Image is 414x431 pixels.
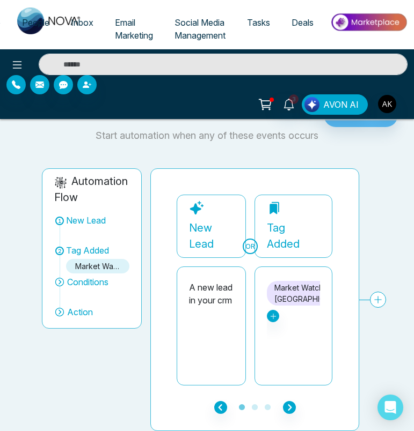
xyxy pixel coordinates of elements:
[54,175,128,204] span: Automation Flow
[377,395,403,420] div: Open Intercom Messenger
[67,306,93,318] span: Action
[247,17,270,28] span: Tasks
[276,94,302,113] a: 3
[274,282,360,304] div: market watch [GEOGRAPHIC_DATA]
[67,276,108,288] span: Conditions
[11,12,60,33] a: People
[71,17,93,28] span: Inbox
[22,17,49,28] span: People
[302,94,368,115] button: AVON AI
[243,239,258,255] span: OR
[263,401,273,412] button: 3
[292,17,314,28] span: Deals
[66,244,109,257] div: Tag Added
[289,94,299,104] span: 3
[330,10,408,34] img: Market-place.gif
[17,8,82,34] img: Nova CRM Logo
[236,12,281,33] a: Tasks
[60,12,104,33] a: Inbox
[323,98,359,111] span: AVON AI
[6,128,408,143] p: Start automation when any of these events occurs
[55,217,64,225] div: 1
[189,220,234,252] div: New Lead
[250,401,260,412] button: 2
[304,97,319,112] img: Lead Flow
[281,12,324,33] a: Deals
[189,281,234,307] div: A new lead in your crm
[164,12,236,46] a: Social Media Management
[175,17,226,41] span: Social Media Management
[55,247,64,255] div: 2
[104,12,164,46] a: Email Marketing
[237,401,248,412] button: 1
[66,259,129,273] div: market watch [GEOGRAPHIC_DATA]
[115,17,153,41] span: Email Marketing
[378,95,396,113] img: User Avatar
[66,214,106,227] div: New Lead
[267,220,320,252] div: Tag Added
